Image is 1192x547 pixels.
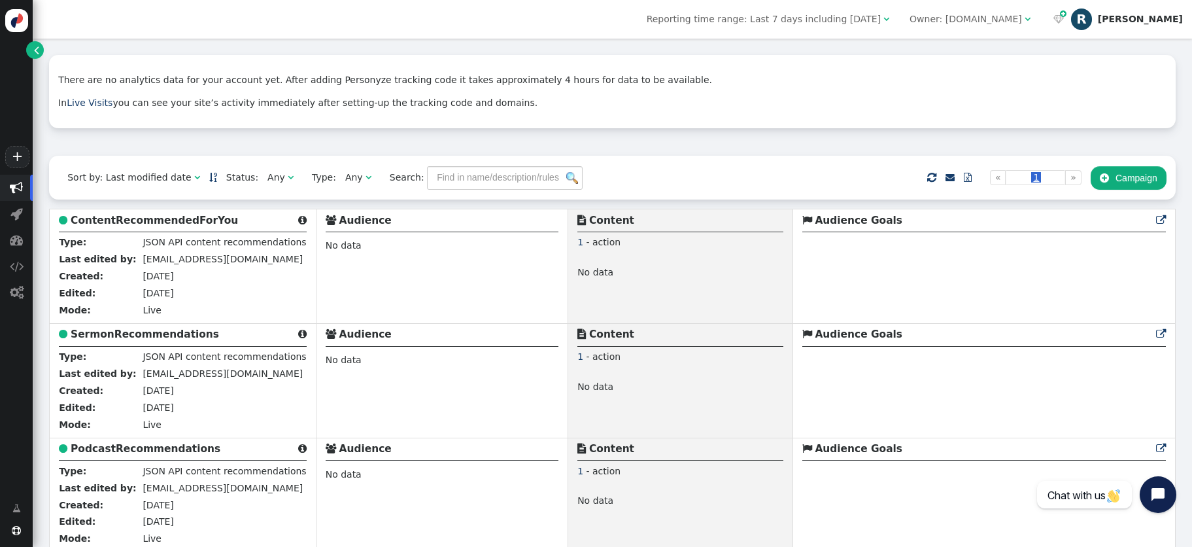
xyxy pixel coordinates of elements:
b: Last edited by: [59,483,136,493]
span: No data [577,267,613,281]
span:  [12,502,21,516]
b: Created: [59,385,103,396]
b: Content [589,443,634,455]
b: Audience Goals [815,328,902,340]
b: Audience [339,215,392,226]
span:  [34,43,39,57]
span:  [1025,14,1030,24]
span: JSON API content recommendations [143,237,306,247]
div: R [1071,9,1092,29]
span:  [1156,329,1166,339]
a: « [990,170,1006,185]
span:  [12,526,21,535]
span:  [802,444,812,453]
span:  [577,444,586,453]
span: No data [577,495,613,509]
div: Any [345,171,363,185]
span:  [10,260,24,273]
b: Content [589,215,634,226]
b: Audience Goals [815,443,902,455]
span: Type: [303,171,336,185]
span:  [366,173,371,182]
b: Type: [59,466,86,476]
span:  [59,215,67,225]
b: ContentRecommendedForYou [71,215,238,226]
a:  [1156,215,1166,226]
a:  [3,497,30,520]
span:  [883,14,889,24]
span: No data [326,355,362,365]
a:  [1156,443,1166,455]
div: Any [267,171,285,185]
a: Live Visits [67,97,112,108]
span:  [59,444,67,453]
span: [EMAIL_ADDRESS][DOMAIN_NAME] [143,483,303,493]
span:  [59,329,67,339]
a: + [5,146,29,168]
span:  [1100,173,1109,183]
p: There are no analytics data for your account yet. After adding Personyze tracking code it takes a... [58,73,1166,87]
button: Campaign [1091,166,1166,190]
span:  [10,207,23,221]
b: Last edited by: [59,254,136,264]
span: 1 [577,351,583,362]
img: icon_search.png [566,172,578,184]
span:  [298,444,307,453]
span: Search: [381,172,424,183]
b: SermonRecommendations [71,328,219,340]
span:  [298,329,307,339]
b: Type: [59,237,86,247]
p: In you can see your site’s activity immediately after setting-up the tracking code and domains. [58,96,1166,110]
span:  [298,215,307,225]
a:  [1156,328,1166,340]
span:  [802,329,812,339]
span: [EMAIL_ADDRESS][DOMAIN_NAME] [143,368,303,379]
span:  [1060,9,1066,20]
b: Audience Goals [815,215,902,226]
span:  [326,215,336,225]
a:  [209,172,217,183]
span: [DATE] [143,385,173,396]
span:  [927,169,936,186]
a:  [26,41,44,59]
span: Status: [217,171,258,185]
b: PodcastRecommendations [71,443,220,455]
span: - action [587,466,621,476]
input: Find in name/description/rules [427,166,583,190]
span:  [577,329,586,339]
span:  [288,173,294,182]
span: No data [326,240,362,251]
span: Reporting time range: Last 7 days including [DATE] [647,14,881,24]
span:  [194,173,200,182]
span:  [326,329,336,339]
a: » [1065,170,1081,185]
b: Type: [59,351,86,362]
span:  [1053,14,1064,24]
div: [PERSON_NAME] [1098,14,1183,25]
span: JSON API content recommendations [143,351,306,362]
span: [DATE] [143,500,173,510]
span: Sorted in descending order [209,173,217,182]
span:  [802,215,812,225]
b: Created: [59,500,103,510]
b: Audience [339,443,392,455]
a:  [955,166,981,190]
a:  [945,172,955,183]
span:  [945,173,955,182]
span:  [964,173,972,182]
b: Last edited by: [59,368,136,379]
span:  [1156,444,1166,453]
a:   [1051,12,1066,26]
span:  [326,444,336,453]
span: 1 [1031,172,1041,183]
span:  [10,234,23,247]
span:  [1156,215,1166,225]
span: [DATE] [143,271,173,281]
span: 1 [577,237,583,247]
div: Sort by: Last modified date [67,171,191,185]
b: Content [589,328,634,340]
span:  [10,286,24,299]
b: Audience [339,328,392,340]
span: [EMAIL_ADDRESS][DOMAIN_NAME] [143,254,303,264]
span: JSON API content recommendations [143,466,306,476]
